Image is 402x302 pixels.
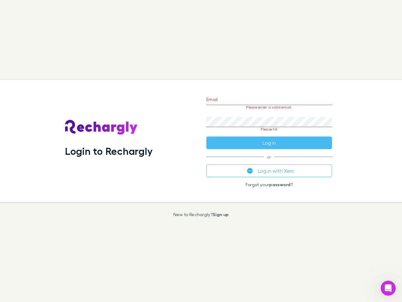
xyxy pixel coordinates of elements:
[65,120,138,135] img: Rechargly's Logo
[269,182,291,187] a: password
[206,165,332,177] button: Log in with Xero
[206,157,332,157] span: or
[206,182,332,187] p: Forgot your ?
[213,212,229,217] a: Sign up
[381,281,396,296] iframe: Intercom live chat
[173,212,229,217] p: New to Rechargly?
[206,137,332,149] button: Log in
[247,168,253,174] img: Xero's logo
[206,127,332,131] p: Please fill
[65,145,153,157] h1: Login to Rechargly
[206,105,332,109] p: Please enter a valid email.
